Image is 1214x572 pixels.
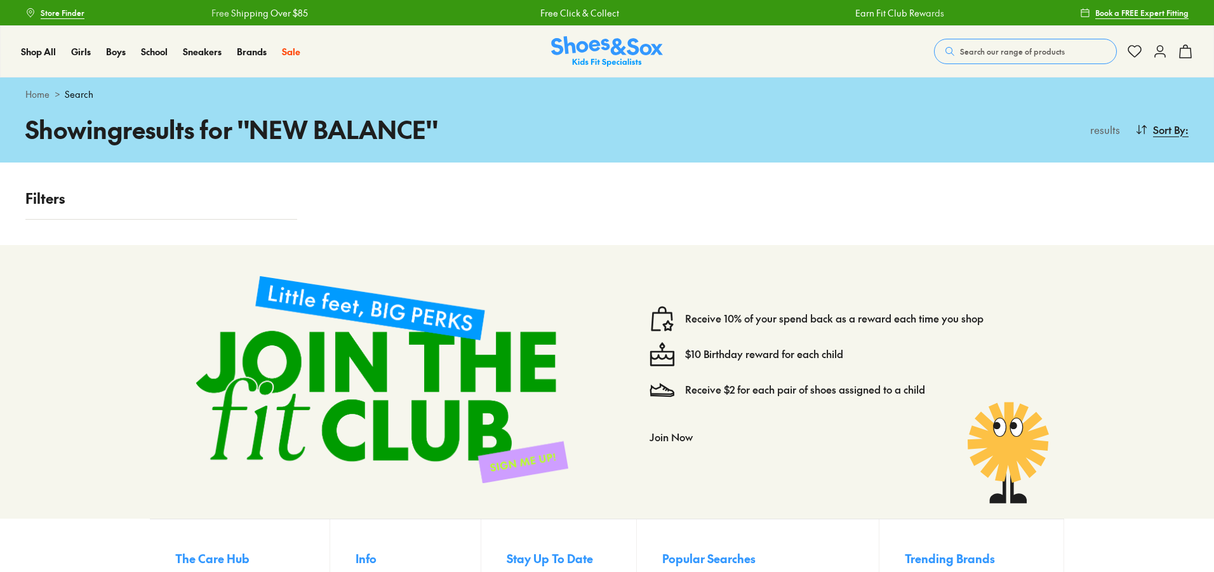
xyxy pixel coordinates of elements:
[685,383,925,397] a: Receive $2 for each pair of shoes assigned to a child
[356,550,377,567] span: Info
[282,45,300,58] a: Sale
[685,347,843,361] a: $10 Birthday reward for each child
[1085,122,1120,137] p: results
[1095,7,1189,18] span: Book a FREE Expert Fitting
[1135,116,1189,143] button: Sort By:
[685,312,984,326] a: Receive 10% of your spend back as a reward each time you shop
[21,45,56,58] a: Shop All
[25,88,50,101] a: Home
[211,6,307,20] a: Free Shipping Over $85
[650,342,675,367] img: cake--candle-birthday-event-special-sweet-cake-bake.svg
[1185,122,1189,137] span: :
[960,46,1065,57] span: Search our range of products
[183,45,222,58] a: Sneakers
[175,255,589,503] img: sign-up-footer.png
[855,6,944,20] a: Earn Fit Club Rewards
[650,306,675,331] img: vector1.svg
[25,111,607,147] h1: Showing results for " NEW BALANCE "
[25,88,1189,101] div: >
[1153,122,1185,137] span: Sort By
[71,45,91,58] a: Girls
[540,6,618,20] a: Free Click & Collect
[41,7,84,18] span: Store Finder
[650,423,693,451] button: Join Now
[650,377,675,402] img: Vector_3098.svg
[551,36,663,67] img: SNS_Logo_Responsive.svg
[141,45,168,58] a: School
[175,550,250,567] span: The Care Hub
[1080,1,1189,24] a: Book a FREE Expert Fitting
[662,550,756,567] span: Popular Searches
[25,1,84,24] a: Store Finder
[905,550,995,567] span: Trending Brands
[106,45,126,58] a: Boys
[237,45,267,58] a: Brands
[65,88,93,101] span: Search
[25,188,297,209] p: Filters
[551,36,663,67] a: Shoes & Sox
[507,550,593,567] span: Stay Up To Date
[934,39,1117,64] button: Search our range of products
